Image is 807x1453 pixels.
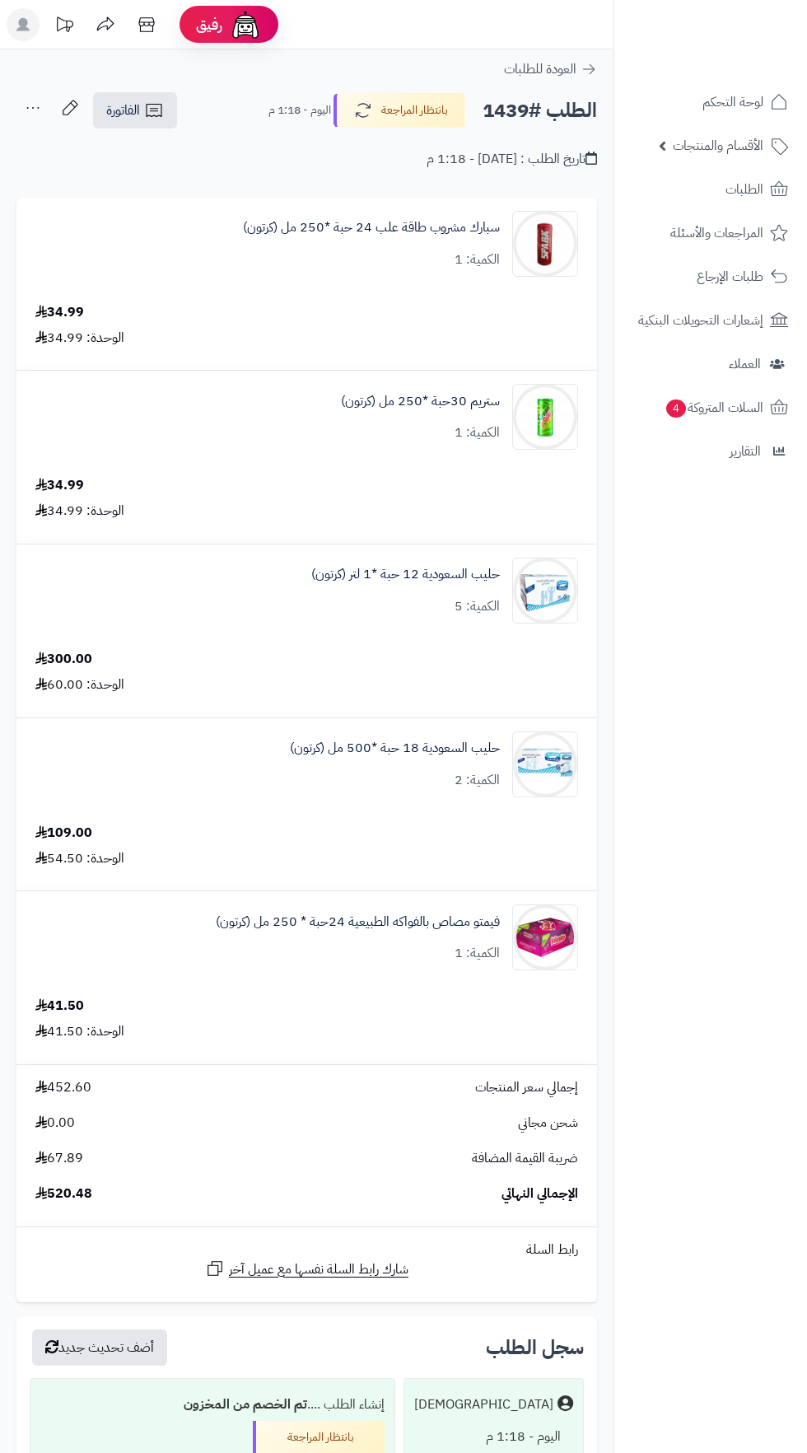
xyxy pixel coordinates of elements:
div: الوحدة: 34.99 [35,329,124,348]
div: الوحدة: 34.99 [35,502,124,521]
a: سبارك مشروب طاقة علب 24 حبة *250 مل (كرتون) [243,218,500,237]
span: لوحة التحكم [702,91,763,114]
h2: الطلب #1439 [483,94,597,128]
a: طلبات الإرجاع [624,257,797,297]
div: الوحدة: 54.50 [35,849,124,868]
div: الكمية: 5 [455,597,500,616]
span: السلات المتروكة [665,396,763,419]
span: الأقسام والمنتجات [673,134,763,157]
a: العودة للطلبات [504,59,597,79]
div: 109.00 [35,824,92,843]
div: [DEMOGRAPHIC_DATA] [414,1395,553,1414]
a: حليب السعودية 12 حبة *1 لتر (كرتون) [311,565,500,584]
a: شارك رابط السلة نفسها مع عميل آخر [205,1259,408,1279]
span: 0.00 [35,1114,75,1133]
a: السلات المتروكة4 [624,388,797,427]
div: الكمية: 1 [455,944,500,963]
a: فيمتو مصاص بالفواكه الطبيعية 24حبة * 250 مل (كرتون) [216,913,500,932]
div: تاريخ الطلب : [DATE] - 1:18 م [427,150,597,169]
img: 1747744989-51%20qD4WM7OL-90x90.jpg [513,731,577,797]
a: ستريم 30حبة *250 مل (كرتون) [341,392,500,411]
span: شارك رابط السلة نفسها مع عميل آخر [229,1260,408,1279]
a: إشعارات التحويلات البنكية [624,301,797,340]
span: 520.48 [35,1184,92,1203]
h3: سجل الطلب [486,1338,584,1357]
div: الوحدة: 60.00 [35,675,124,694]
small: اليوم - 1:18 م [268,102,331,119]
span: 67.89 [35,1149,83,1168]
a: العملاء [624,344,797,384]
div: الكمية: 2 [455,771,500,790]
span: المراجعات والأسئلة [670,222,763,245]
b: تم الخصم من المخزون [184,1395,307,1414]
div: رابط السلة [23,1240,590,1259]
span: التقارير [730,440,761,463]
img: ai-face.png [229,8,262,41]
div: إنشاء الطلب .... [40,1389,385,1421]
div: الكمية: 1 [455,250,500,269]
span: شحن مجاني [518,1114,578,1133]
img: 1747647960-27a9ea17-d49e-44da-841b-3d0703cf-90x90.jpg [513,384,577,450]
div: 41.50 [35,997,84,1016]
a: التقارير [624,432,797,471]
div: 34.99 [35,476,84,495]
a: حليب السعودية 18 حبة *500 مل (كرتون) [290,739,500,758]
img: logo-2.png [695,44,791,79]
a: الطلبات [624,170,797,209]
span: العملاء [729,353,761,376]
span: 4 [666,399,686,418]
span: الإجمالي النهائي [501,1184,578,1203]
span: الطلبات [725,178,763,201]
span: 452.60 [35,1078,91,1097]
button: أضف تحديث جديد [32,1329,167,1366]
button: بانتظار المراجعة [334,93,465,128]
span: طلبات الإرجاع [697,265,763,288]
a: لوحة التحكم [624,82,797,122]
span: إجمالي سعر المنتجات [475,1078,578,1097]
span: ضريبة القيمة المضافة [472,1149,578,1168]
span: الفاتورة [106,100,140,120]
div: 300.00 [35,650,92,669]
span: العودة للطلبات [504,59,576,79]
div: اليوم - 1:18 م [414,1421,573,1453]
img: 1747517517-f85b5201-d493-429b-b138-9978c401-90x90.jpg [513,211,577,277]
span: رفيق [196,15,222,35]
div: الوحدة: 41.50 [35,1022,124,1041]
div: 34.99 [35,303,84,322]
img: 1747744811-01316ca4-bdae-4b0a-85ff-47740e91-90x90.jpg [513,558,577,624]
div: الكمية: 1 [455,423,500,442]
span: إشعارات التحويلات البنكية [638,309,763,332]
a: الفاتورة [93,92,177,128]
a: المراجعات والأسئلة [624,213,797,253]
a: تحديثات المنصة [44,8,85,45]
img: 1747832326-71Zyr0BWkHL._AC_SL1500-90x90.jpg [513,904,577,970]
